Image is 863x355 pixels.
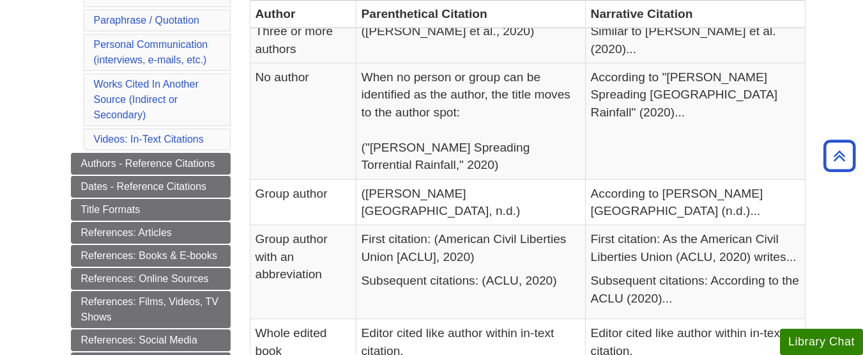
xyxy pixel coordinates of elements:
[585,63,805,180] td: According to "[PERSON_NAME] Spreading [GEOGRAPHIC_DATA] Rainfall" (2020)...
[250,225,356,319] td: Group author with an abbreviation
[71,222,231,244] a: References: Articles
[94,15,199,26] a: Paraphrase / Quotation
[585,179,805,225] td: According to [PERSON_NAME][GEOGRAPHIC_DATA] (n.d.)...
[356,63,585,180] td: When no person or group can be identified as the author, the title moves to the author spot: ("[P...
[591,272,800,307] p: Subsequent citations: According to the ACLU (2020)...
[71,291,231,328] a: References: Films, Videos, TV Shows
[94,79,199,120] a: Works Cited In Another Source (Indirect or Secondary)
[591,230,800,265] p: First citation: As the American Civil Liberties Union (ACLU, 2020) writes...
[94,39,208,65] a: Personal Communication(interviews, e-mails, etc.)
[250,17,356,63] td: Three or more authors
[356,17,585,63] td: ([PERSON_NAME] et al., 2020)
[71,329,231,351] a: References: Social Media
[94,134,204,145] a: Videos: In-Text Citations
[71,268,231,290] a: References: Online Sources
[780,329,863,355] button: Library Chat
[71,153,231,175] a: Authors - Reference Citations
[362,272,580,289] p: Subsequent citations: (ACLU, 2020)
[71,199,231,221] a: Title Formats
[819,147,860,164] a: Back to Top
[250,63,356,180] td: No author
[356,179,585,225] td: ([PERSON_NAME][GEOGRAPHIC_DATA], n.d.)
[71,176,231,198] a: Dates - Reference Citations
[585,17,805,63] td: Similar to [PERSON_NAME] et al. (2020)...
[362,230,580,265] p: First citation: (American Civil Liberties Union [ACLU], 2020)
[71,245,231,267] a: References: Books & E-books
[250,179,356,225] td: Group author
